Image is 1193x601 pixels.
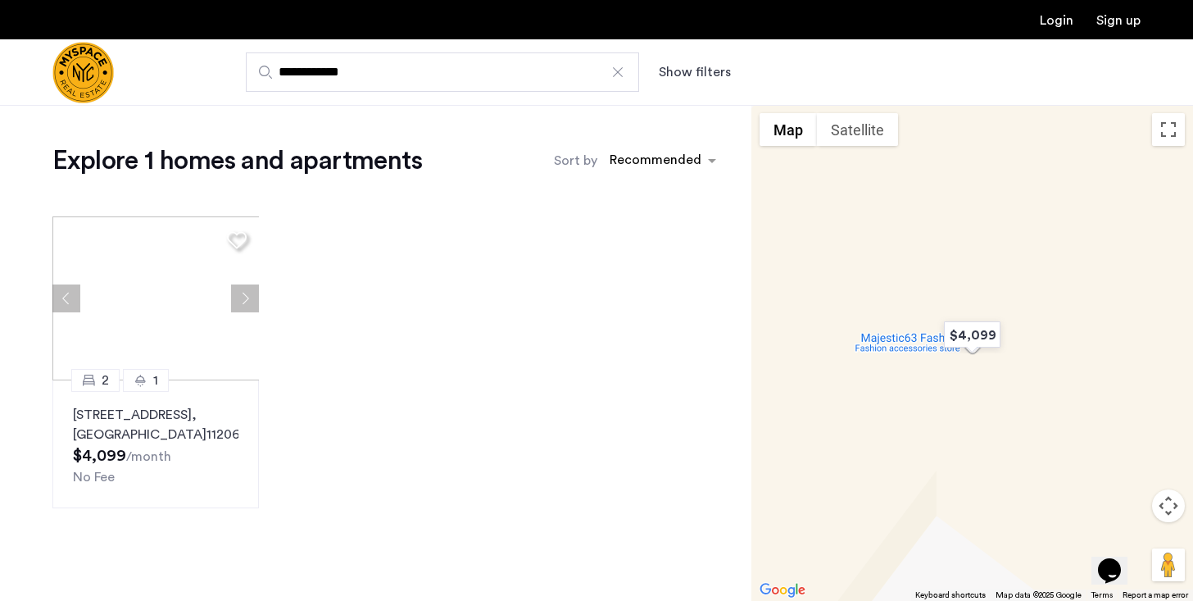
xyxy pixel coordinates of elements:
a: Open this area in Google Maps (opens a new window) [755,580,810,601]
button: Previous apartment [52,285,80,312]
button: Keyboard shortcuts [915,590,986,601]
a: 21[STREET_ADDRESS], [GEOGRAPHIC_DATA]11206No Fee [52,380,259,508]
span: 1 [153,371,158,390]
span: Map data ©2025 Google [996,591,1082,599]
h1: Explore 1 homes and apartments [52,144,422,177]
sub: /month [126,450,171,463]
a: Registration [1096,14,1141,27]
a: Terms (opens in new tab) [1091,590,1113,601]
img: logo [52,42,114,103]
button: Next apartment [231,285,259,312]
span: 2 [102,371,109,390]
button: Show satellite imagery [817,113,898,146]
input: Apartment Search [246,52,639,92]
a: Report a map error [1123,590,1188,601]
a: Login [1040,14,1073,27]
ng-select: sort-apartment [601,146,724,175]
button: Toggle fullscreen view [1152,113,1185,146]
button: Map camera controls [1152,489,1185,522]
button: Show street map [760,113,817,146]
p: [STREET_ADDRESS] 11206 [73,405,238,444]
a: Cazamio Logo [52,42,114,103]
span: No Fee [73,471,115,484]
iframe: chat widget [1091,535,1144,585]
span: $4,099 [73,448,126,464]
div: Recommended [607,150,701,174]
button: Drag Pegman onto the map to open Street View [1152,549,1185,581]
div: $4,099 [937,316,1007,353]
img: Google [755,580,810,601]
button: Show or hide filters [659,62,731,82]
label: Sort by [554,151,597,171]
